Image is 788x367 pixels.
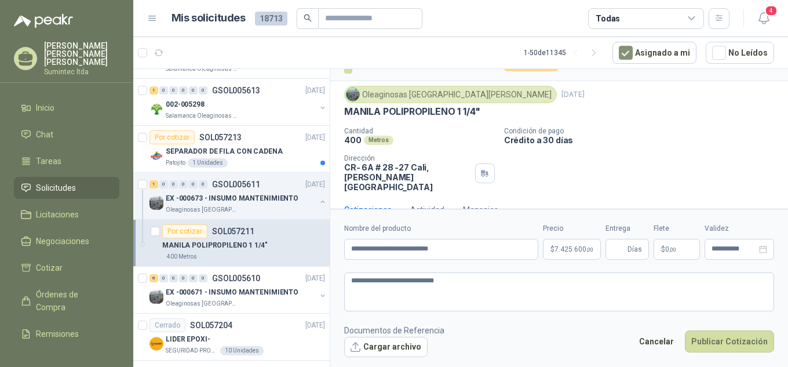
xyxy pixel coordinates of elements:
[305,273,325,284] p: [DATE]
[36,155,61,168] span: Tareas
[344,162,470,192] p: CR- 6A # 28 -27 Cali , [PERSON_NAME][GEOGRAPHIC_DATA]
[189,274,198,282] div: 0
[149,274,158,282] div: 6
[159,86,168,95] div: 0
[705,223,774,234] label: Validez
[166,205,239,215] p: Oleaginosas [GEOGRAPHIC_DATA][PERSON_NAME]
[149,130,195,144] div: Por cotizar
[554,246,593,253] span: 7.425.600
[149,337,163,351] img: Company Logo
[166,193,298,204] p: EX -000673 - INSUMO MANTENIMIENTO
[179,86,188,95] div: 0
[162,224,207,238] div: Por cotizar
[661,246,665,253] span: $
[765,5,778,16] span: 4
[596,12,620,25] div: Todas
[344,324,444,337] p: Documentos de Referencia
[561,89,585,100] p: [DATE]
[149,196,163,210] img: Company Logo
[149,83,327,121] a: 1 0 0 0 0 0 GSOL005613[DATE] Company Logo002-005298Salamanca Oleaginosas SAS
[344,337,428,358] button: Cargar archivo
[14,257,119,279] a: Cotizar
[169,180,178,188] div: 0
[36,128,53,141] span: Chat
[14,123,119,146] a: Chat
[14,150,119,172] a: Tareas
[612,42,696,64] button: Asignado a mi
[605,223,649,234] label: Entrega
[44,42,119,66] p: [PERSON_NAME] [PERSON_NAME] [PERSON_NAME]
[654,239,700,260] p: $ 0,00
[305,320,325,331] p: [DATE]
[36,328,79,340] span: Remisiones
[665,246,676,253] span: 0
[212,227,254,235] p: SOL057211
[14,177,119,199] a: Solicitudes
[36,288,108,314] span: Órdenes de Compra
[159,180,168,188] div: 0
[149,102,163,116] img: Company Logo
[305,132,325,143] p: [DATE]
[166,299,239,308] p: Oleaginosas [GEOGRAPHIC_DATA][PERSON_NAME]
[199,180,207,188] div: 0
[543,223,601,234] label: Precio
[166,287,298,298] p: EX -000671 - INSUMO MANTENIMIENTO
[169,274,178,282] div: 0
[654,223,700,234] label: Flete
[344,154,470,162] p: Dirección
[172,10,246,27] h1: Mis solicitudes
[586,246,593,253] span: ,00
[162,252,202,261] div: 400 Metros
[36,208,79,221] span: Licitaciones
[410,204,444,216] div: Actividad
[199,86,207,95] div: 0
[179,274,188,282] div: 0
[189,180,198,188] div: 0
[149,149,163,163] img: Company Logo
[14,97,119,119] a: Inicio
[133,220,330,267] a: Por cotizarSOL057211MANILA POLIPROPILENO 1 1/4"400 Metros
[149,290,163,304] img: Company Logo
[255,12,287,26] span: 18713
[212,86,260,95] p: GSOL005613
[179,180,188,188] div: 0
[189,86,198,95] div: 0
[669,246,676,253] span: ,00
[346,88,359,101] img: Company Logo
[159,274,168,282] div: 0
[36,261,63,274] span: Cotizar
[220,346,264,355] div: 10 Unidades
[199,133,242,141] p: SOL057213
[504,135,783,145] p: Crédito a 30 días
[166,158,185,168] p: Patojito
[166,64,239,74] p: Salamanca Oleaginosas SAS
[628,239,642,259] span: Días
[14,284,119,318] a: Órdenes de Compra
[44,68,119,75] p: Sumintec ltda
[212,274,260,282] p: GSOL005610
[169,86,178,95] div: 0
[149,177,327,215] a: 1 0 0 0 0 0 GSOL005611[DATE] Company LogoEX -000673 - INSUMO MANTENIMIENTOOleaginosas [GEOGRAPHIC...
[685,330,774,353] button: Publicar Cotización
[463,204,498,216] div: Mensajes
[133,314,330,361] a: CerradoSOL057204[DATE] Company LogoLIDER EPOXI-SEGURIDAD PROVISER LTDA10 Unidades
[188,158,228,168] div: 1 Unidades
[524,43,603,62] div: 1 - 50 de 11345
[344,127,495,135] p: Cantidad
[344,135,362,145] p: 400
[14,323,119,345] a: Remisiones
[199,274,207,282] div: 0
[364,136,393,145] div: Metros
[305,179,325,190] p: [DATE]
[706,42,774,64] button: No Leídos
[344,223,538,234] label: Nombre del producto
[212,180,260,188] p: GSOL005611
[36,181,76,194] span: Solicitudes
[133,126,330,173] a: Por cotizarSOL057213[DATE] Company LogoSEPARADOR DE FILA CON CADENAPatojito1 Unidades
[36,235,89,248] span: Negociaciones
[504,127,783,135] p: Condición de pago
[166,334,210,345] p: LIDER EPOXI-
[14,204,119,226] a: Licitaciones
[149,180,158,188] div: 1
[149,271,327,308] a: 6 0 0 0 0 0 GSOL005610[DATE] Company LogoEX -000671 - INSUMO MANTENIMIENTOOleaginosas [GEOGRAPHIC...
